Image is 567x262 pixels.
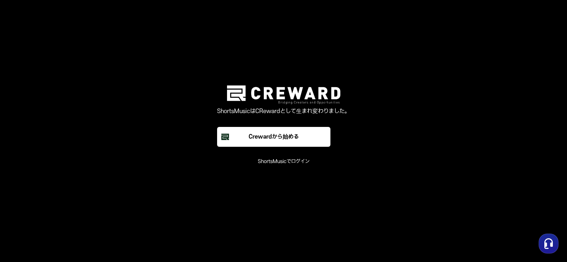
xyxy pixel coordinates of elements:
button: Crewardから始める [217,127,330,147]
font: ShortsMusicはCRewardとして生まれ変わりました。 [217,108,350,115]
button: ShortsMusicでログイン [258,158,310,165]
img: クルーカードのロゴ [227,85,340,104]
font: Crewardから始める [249,134,299,140]
font: ShortsMusicでログイン [258,158,310,165]
a: Crewardから始める [217,127,350,147]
